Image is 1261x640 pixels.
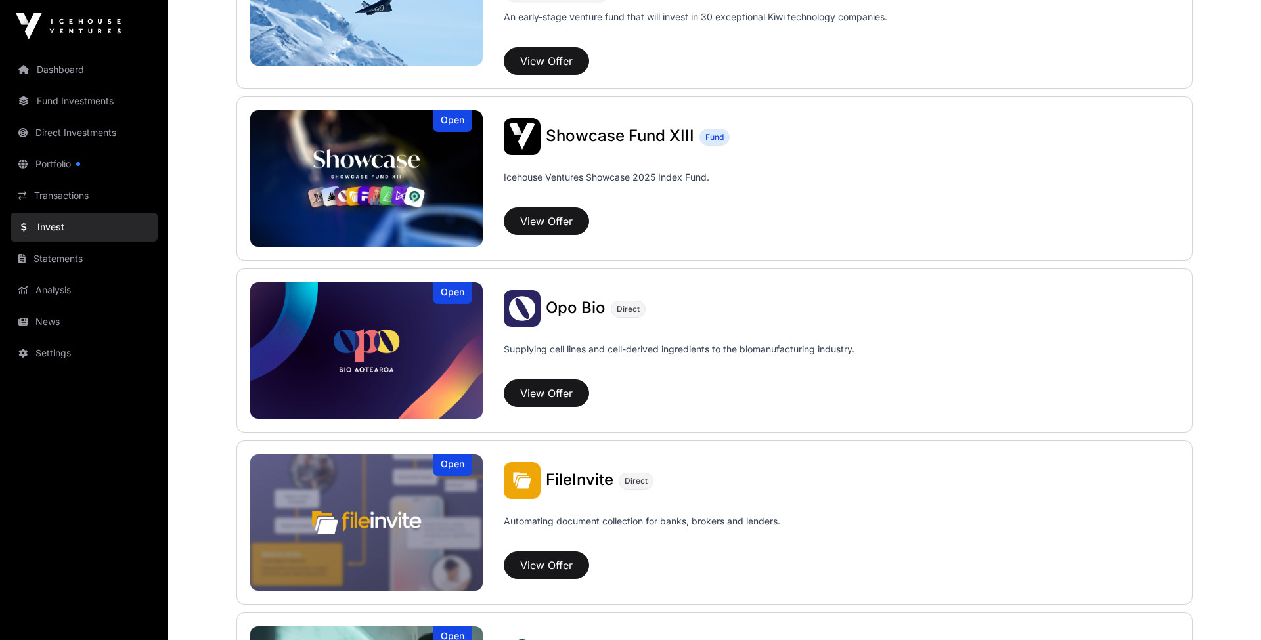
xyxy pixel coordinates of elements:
[11,244,158,273] a: Statements
[504,343,854,356] p: Supplying cell lines and cell-derived ingredients to the biomanufacturing industry.
[250,282,483,419] a: Opo BioOpen
[546,128,694,145] a: Showcase Fund XIII
[504,171,709,184] p: Icehouse Ventures Showcase 2025 Index Fund.
[433,282,472,304] div: Open
[11,339,158,368] a: Settings
[250,454,483,591] a: FileInviteOpen
[504,207,589,235] button: View Offer
[504,118,541,155] img: Showcase Fund XIII
[504,551,589,579] button: View Offer
[250,454,483,591] img: FileInvite
[546,300,606,317] a: Opo Bio
[504,47,589,75] button: View Offer
[11,87,158,116] a: Fund Investments
[546,472,613,489] a: FileInvite
[16,13,121,39] img: Icehouse Ventures Logo
[504,515,780,546] p: Automating document collection for banks, brokers and lenders.
[11,307,158,336] a: News
[11,150,158,179] a: Portfolio
[546,298,606,317] span: Opo Bio
[11,55,158,84] a: Dashboard
[11,276,158,305] a: Analysis
[546,126,694,145] span: Showcase Fund XIII
[11,181,158,210] a: Transactions
[11,213,158,242] a: Invest
[546,470,613,489] span: FileInvite
[11,118,158,147] a: Direct Investments
[504,290,541,327] img: Opo Bio
[504,462,541,499] img: FileInvite
[433,110,472,132] div: Open
[504,11,887,24] p: An early-stage venture fund that will invest in 30 exceptional Kiwi technology companies.
[617,304,640,314] span: Direct
[625,476,648,486] span: Direct
[250,110,483,247] a: Showcase Fund XIIIOpen
[433,454,472,476] div: Open
[705,132,724,142] span: Fund
[250,282,483,419] img: Opo Bio
[504,379,589,407] button: View Offer
[250,110,483,247] img: Showcase Fund XIII
[1195,577,1261,640] iframe: Chat Widget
